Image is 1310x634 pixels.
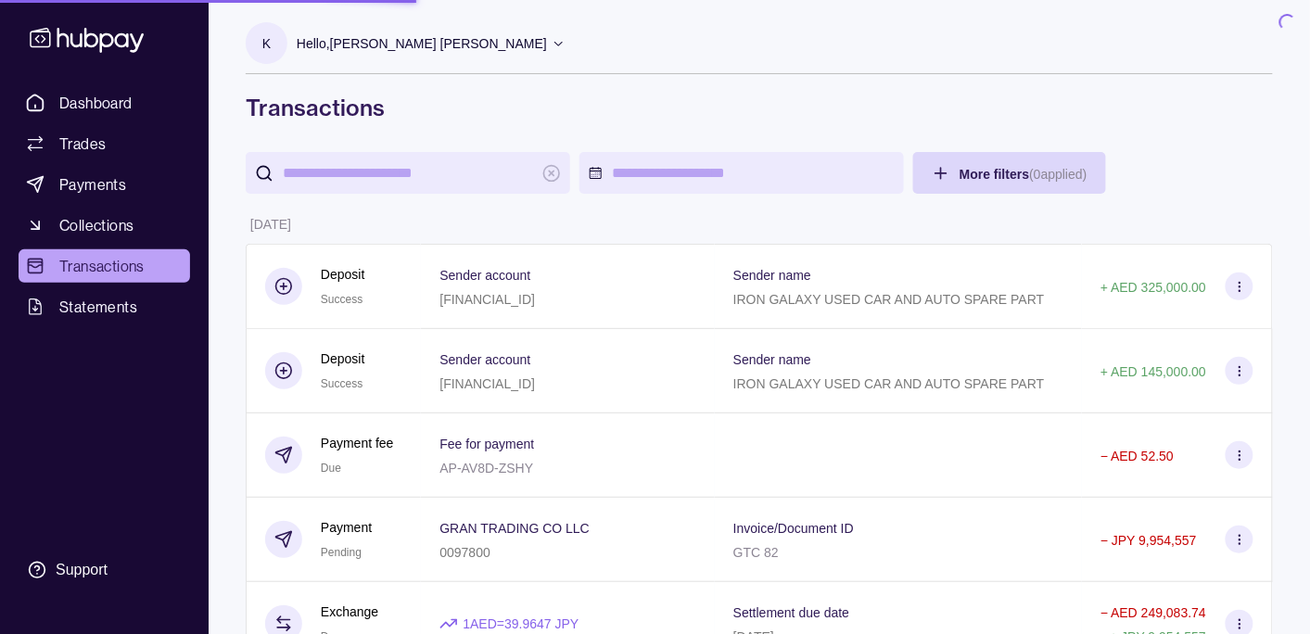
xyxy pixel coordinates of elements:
[733,352,811,367] p: Sender name
[321,349,364,369] p: Deposit
[19,249,190,283] a: Transactions
[19,290,190,323] a: Statements
[439,292,535,307] p: [FINANCIAL_ID]
[439,461,533,475] p: AP-AV8D-ZSHY
[246,93,1273,122] h1: Transactions
[262,33,271,54] p: K
[1100,280,1206,295] p: + AED 325,000.00
[439,376,535,391] p: [FINANCIAL_ID]
[250,217,291,232] p: [DATE]
[733,605,849,620] p: Settlement due date
[463,614,579,634] p: 1 AED = 39.9647 JPY
[321,293,362,306] span: Success
[733,521,854,536] p: Invoice/Document ID
[439,437,534,451] p: Fee for payment
[56,560,108,580] div: Support
[19,127,190,160] a: Trades
[913,152,1106,194] button: More filters(0applied)
[1100,449,1174,463] p: − AED 52.50
[321,264,364,285] p: Deposit
[59,255,145,277] span: Transactions
[321,377,362,390] span: Success
[733,545,779,560] p: GTC 82
[283,152,533,194] input: search
[59,92,133,114] span: Dashboard
[59,296,137,318] span: Statements
[1100,533,1197,548] p: − JPY 9,954,557
[19,551,190,590] a: Support
[321,517,372,538] p: Payment
[321,433,394,453] p: Payment fee
[439,352,530,367] p: Sender account
[1100,364,1206,379] p: + AED 145,000.00
[439,545,490,560] p: 0097800
[1100,605,1206,620] p: − AED 249,083.74
[439,521,590,536] p: GRAN TRADING CO LLC
[1029,167,1087,182] p: ( 0 applied)
[59,214,134,236] span: Collections
[297,33,547,54] p: Hello, [PERSON_NAME] [PERSON_NAME]
[733,376,1045,391] p: IRON GALAXY USED CAR AND AUTO SPARE PART
[321,462,341,475] span: Due
[59,173,126,196] span: Payments
[19,209,190,242] a: Collections
[19,86,190,120] a: Dashboard
[733,292,1045,307] p: IRON GALAXY USED CAR AND AUTO SPARE PART
[321,602,378,622] p: Exchange
[321,546,362,559] span: Pending
[59,133,106,155] span: Trades
[733,268,811,283] p: Sender name
[960,167,1087,182] span: More filters
[439,268,530,283] p: Sender account
[19,168,190,201] a: Payments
